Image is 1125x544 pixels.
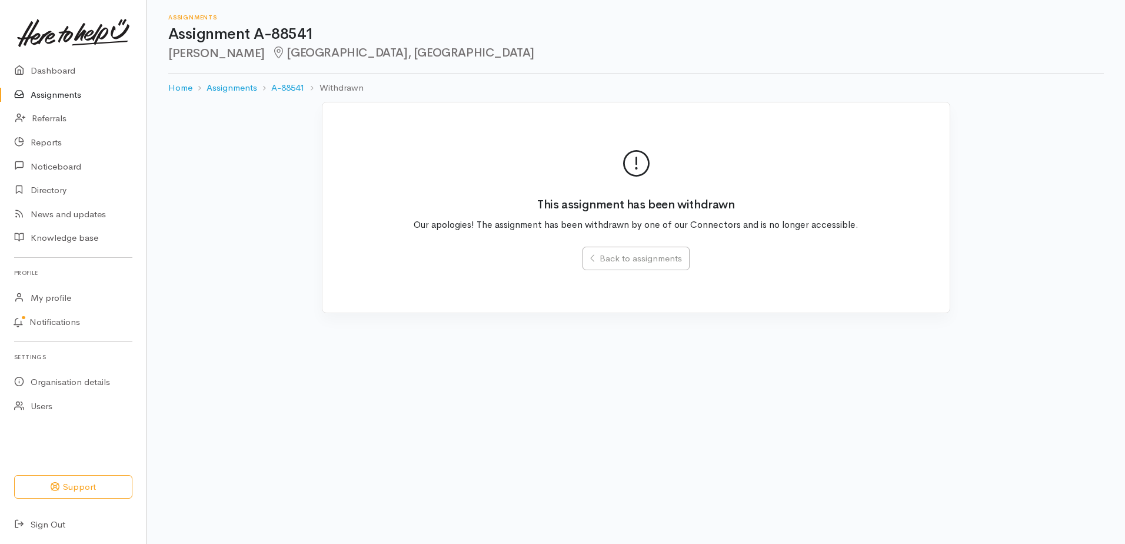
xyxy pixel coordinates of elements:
p: Our apologies! The assignment has been withdrawn by one of our Connectors and is no longer access... [365,218,907,233]
nav: breadcrumb [168,74,1104,102]
li: Withdrawn [305,81,363,95]
h6: Settings [14,349,132,365]
h6: Profile [14,265,132,281]
h1: Assignment A-88541 [168,26,1104,43]
button: Support [14,475,132,499]
span: [GEOGRAPHIC_DATA], [GEOGRAPHIC_DATA] [272,45,534,60]
a: Back to assignments [583,247,689,271]
a: A-88541 [271,81,305,95]
h6: Assignments [168,14,1104,21]
a: Assignments [207,81,257,95]
h2: This assignment has been withdrawn [365,198,907,211]
a: Home [168,81,192,95]
h2: [PERSON_NAME] [168,47,1104,60]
